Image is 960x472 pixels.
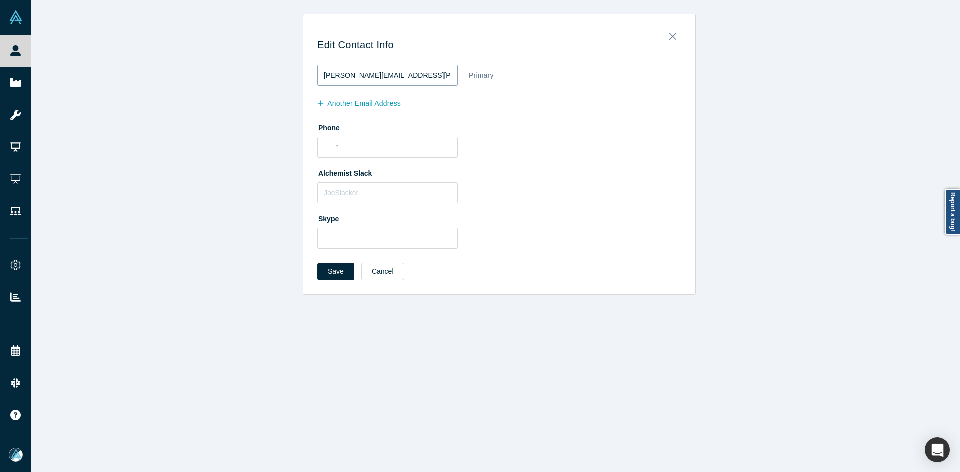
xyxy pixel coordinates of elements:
img: Alchemist Vault Logo [9,10,23,24]
img: Mia Scott's Account [9,448,23,462]
button: Close [662,27,683,41]
label: Phone [317,119,681,133]
h3: Edit Contact Info [317,39,681,51]
button: another Email Address [317,95,411,112]
label: Alchemist Slack [317,165,681,179]
label: Skype [317,210,681,224]
button: Cancel [361,263,404,280]
div: Primary [468,67,494,84]
button: Save [317,263,354,280]
a: Report a bug! [945,189,960,235]
input: JoeSlacker [317,182,458,203]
